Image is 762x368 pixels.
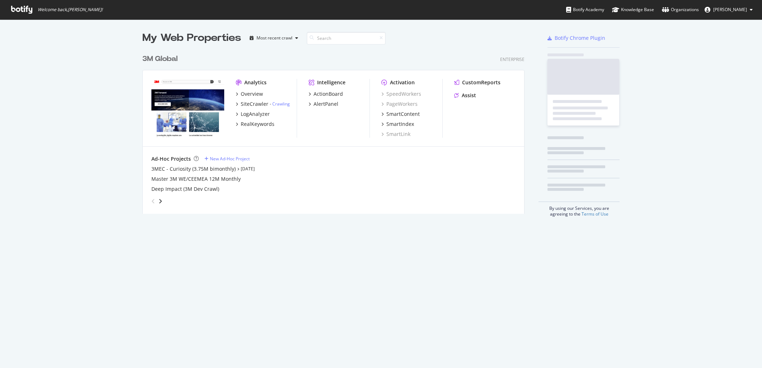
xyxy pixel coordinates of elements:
a: SmartIndex [381,121,414,128]
a: Assist [454,92,476,99]
div: My Web Properties [142,31,241,45]
div: Intelligence [317,79,345,86]
div: Ad-Hoc Projects [151,155,191,162]
a: 3M Global [142,54,180,64]
a: Deep Impact (3M Dev Crawl) [151,185,219,193]
a: ActionBoard [309,90,343,98]
a: 3MEC - Curiosity (3.75M bimonthly) [151,165,236,173]
a: SmartLink [381,131,410,138]
a: SiteCrawler- Crawling [236,100,290,108]
img: www.command.com [151,79,224,137]
a: New Ad-Hoc Project [204,156,250,162]
div: angle-left [149,195,158,207]
a: Botify Chrome Plugin [547,34,605,42]
div: Knowledge Base [612,6,654,13]
a: SmartContent [381,110,420,118]
a: Overview [236,90,263,98]
span: Alexander Parrales [713,6,747,13]
div: Overview [241,90,263,98]
div: SmartIndex [386,121,414,128]
a: LogAnalyzer [236,110,270,118]
a: Crawling [272,101,290,107]
a: [DATE] [241,166,255,172]
a: PageWorkers [381,100,418,108]
span: Welcome back, [PERSON_NAME] ! [38,7,103,13]
div: grid [142,45,530,214]
div: CustomReports [462,79,500,86]
div: By using our Services, you are agreeing to the [538,202,620,217]
div: Most recent crawl [257,36,292,40]
div: RealKeywords [241,121,274,128]
div: New Ad-Hoc Project [210,156,250,162]
a: Terms of Use [582,211,608,217]
div: Organizations [662,6,699,13]
div: Enterprise [500,56,525,62]
div: Assist [462,92,476,99]
a: RealKeywords [236,121,274,128]
div: Analytics [244,79,267,86]
a: CustomReports [454,79,500,86]
div: SiteCrawler [241,100,268,108]
div: ActionBoard [314,90,343,98]
div: SmartContent [386,110,420,118]
button: Most recent crawl [247,32,301,44]
input: Search [307,32,386,44]
div: LogAnalyzer [241,110,270,118]
div: Botify Chrome Plugin [555,34,605,42]
button: [PERSON_NAME] [699,4,758,15]
a: SpeedWorkers [381,90,421,98]
div: AlertPanel [314,100,338,108]
a: AlertPanel [309,100,338,108]
div: - [270,101,290,107]
div: angle-right [158,198,163,205]
div: Activation [390,79,415,86]
div: Botify Academy [566,6,604,13]
div: 3M Global [142,54,178,64]
a: Master 3M WE/CEEMEA 12M Monthly [151,175,241,183]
